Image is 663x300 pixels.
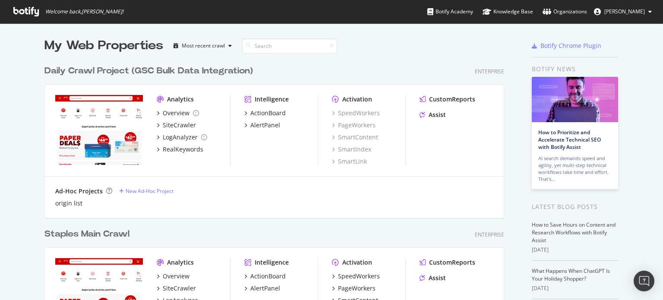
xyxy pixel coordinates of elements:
[163,109,189,117] div: Overview
[242,38,337,54] input: Search
[540,41,601,50] div: Botify Chrome Plugin
[244,109,286,117] a: ActionBoard
[163,133,198,142] div: LogAnalyzer
[420,258,475,267] a: CustomReports
[538,155,612,183] div: AI search demands speed and agility, yet multi-step technical workflows take time and effort. Tha...
[163,284,196,293] div: SiteCrawler
[44,228,133,240] a: Staples Main Crawl
[250,284,280,293] div: AlertPanel
[163,121,196,129] div: SiteCrawler
[429,95,475,104] div: CustomReports
[255,95,289,104] div: Intelligence
[126,187,174,195] div: New Ad-Hoc Project
[429,111,446,119] div: Assist
[532,221,616,244] a: How to Save Hours on Content and Research Workflows with Botify Assist
[420,274,446,282] a: Assist
[342,95,372,104] div: Activation
[332,109,380,117] a: SpeedWorkers
[44,37,163,54] div: My Web Properties
[250,272,286,281] div: ActionBoard
[163,145,203,154] div: RealKeywords
[163,272,189,281] div: Overview
[332,272,380,281] a: SpeedWorkers
[338,284,376,293] div: PageWorkers
[55,95,143,165] img: staples.com
[429,274,446,282] div: Assist
[420,95,475,104] a: CustomReports
[342,258,372,267] div: Activation
[244,272,286,281] a: ActionBoard
[420,111,446,119] a: Assist
[157,109,199,117] a: Overview
[587,5,659,19] button: [PERSON_NAME]
[532,77,618,122] img: How to Prioritize and Accelerate Technical SEO with Botify Assist
[44,228,129,240] div: Staples Main Crawl
[427,7,473,16] div: Botify Academy
[332,121,376,129] a: PageWorkers
[483,7,533,16] div: Knowledge Base
[157,133,207,142] a: LogAnalyzer
[182,43,225,48] div: Most recent crawl
[167,258,194,267] div: Analytics
[157,145,203,154] a: RealKeywords
[532,41,601,50] a: Botify Chrome Plugin
[55,199,82,208] a: origin list
[167,95,194,104] div: Analytics
[244,121,280,129] a: AlertPanel
[55,187,103,196] div: Ad-Hoc Projects
[532,202,619,212] div: Latest Blog Posts
[250,121,280,129] div: AlertPanel
[532,64,619,74] div: Botify news
[475,231,504,238] div: Enterprise
[332,157,367,166] a: SmartLink
[45,8,123,15] span: Welcome back, [PERSON_NAME] !
[538,129,601,151] a: How to Prioritize and Accelerate Technical SEO with Botify Assist
[170,39,235,53] button: Most recent crawl
[44,65,256,77] a: Daily Crawl Project (GSC Bulk Data Integration)
[532,267,610,282] a: What Happens When ChatGPT Is Your Holiday Shopper?
[250,109,286,117] div: ActionBoard
[119,187,174,195] a: New Ad-Hoc Project
[634,271,654,291] div: Open Intercom Messenger
[332,284,376,293] a: PageWorkers
[332,145,371,154] a: SmartIndex
[157,284,196,293] a: SiteCrawler
[157,272,189,281] a: Overview
[543,7,587,16] div: Organizations
[475,68,504,75] div: Enterprise
[255,258,289,267] div: Intelligence
[429,258,475,267] div: CustomReports
[244,284,280,293] a: AlertPanel
[532,284,619,292] div: [DATE]
[332,133,378,142] a: SmartContent
[532,246,619,254] div: [DATE]
[44,65,253,77] div: Daily Crawl Project (GSC Bulk Data Integration)
[604,8,645,15] span: Taylor Brantley
[157,121,196,129] a: SiteCrawler
[338,272,380,281] div: SpeedWorkers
